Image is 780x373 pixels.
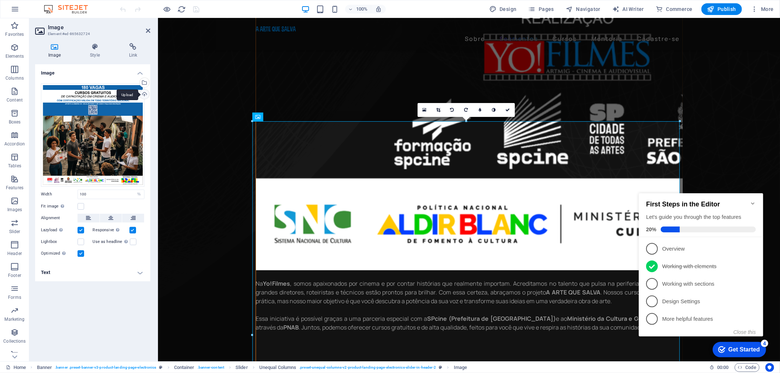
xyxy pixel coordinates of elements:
[48,24,150,31] h2: Image
[6,363,26,372] a: Click to cancel selection. Double-click to open Pages
[356,5,368,14] h6: 100%
[738,363,756,372] span: Code
[8,273,21,278] p: Footer
[125,157,132,164] div: 4
[26,133,114,140] p: More helpful features
[41,202,78,211] label: Fit image
[609,3,647,15] button: AI Writer
[3,57,127,75] li: Overview
[10,31,120,38] div: Let's guide you through the top features
[748,3,777,15] button: More
[418,103,432,117] a: Select files from the file manager, stock photos, or upload file(s)
[4,141,25,147] p: Accordion
[5,53,24,59] p: Elements
[722,365,723,370] span: :
[751,5,774,13] span: More
[501,103,515,117] a: Confirm ( Ctrl ⏎ )
[735,363,760,372] button: Code
[114,18,120,24] div: Minimize checklist
[41,249,78,258] label: Optimized
[139,89,150,99] a: Upload
[445,103,459,117] a: Rotate left 90°
[48,31,136,37] h3: Element #ed-865632724
[9,119,21,125] p: Boxes
[709,363,729,372] h6: Session time
[653,3,696,15] button: Commerce
[35,43,77,58] h4: Image
[26,98,114,105] p: Working with sections
[612,5,644,13] span: AI Writer
[7,97,23,103] p: Content
[10,18,120,26] h2: First Steps in the Editor
[486,3,520,15] div: Design (Ctrl+Alt+Y)
[178,5,186,14] i: Reload page
[6,185,23,191] p: Features
[42,5,97,14] img: Editor Logo
[7,251,22,256] p: Header
[9,229,20,235] p: Slider
[41,214,78,222] label: Alignment
[98,146,120,152] button: Close this
[197,363,224,372] span: . banner-content
[163,5,172,14] button: Click here to leave preview mode and continue editing
[35,264,150,281] h4: Text
[3,127,127,145] li: More helpful features
[717,363,728,372] span: 00 00
[10,44,25,50] span: 20%
[375,6,382,12] i: On resize automatically adjust zoom level to fit chosen device.
[5,75,24,81] p: Columns
[563,3,603,15] button: Navigator
[528,5,554,13] span: Pages
[299,363,436,372] span: . preset-unequal-columns-v2-product-landing-page-electronics-slider-in-header-2
[93,226,129,235] label: Responsive
[486,3,520,15] button: Design
[26,80,114,88] p: Working with elements
[432,103,445,117] a: Crop mode
[55,363,156,372] span: . banner .preset-banner-v3-product-landing-page-electronics
[7,207,22,213] p: Images
[439,365,442,369] i: This element is a customizable preset
[41,192,78,196] label: Width
[116,43,150,58] h4: Link
[77,43,116,58] h4: Style
[345,5,371,14] button: 100%
[259,363,296,372] span: Click to select. Double-click to edit
[41,83,144,187] div: CHAMASITE-KTUCZysQ1frTeDXCXotEcw.png
[26,62,114,70] p: Overview
[3,338,26,344] p: Collections
[93,164,124,170] div: Get Started
[177,5,186,14] button: reload
[35,64,150,77] h4: Image
[8,294,21,300] p: Forms
[77,159,130,175] div: Get Started 4 items remaining, 20% complete
[37,363,467,372] nav: breadcrumb
[525,3,557,15] button: Pages
[454,363,467,372] span: Click to select. Double-click to edit
[174,363,195,372] span: Click to select. Double-click to edit
[3,92,127,110] li: Working with sections
[5,31,24,37] p: Favorites
[473,103,487,117] a: Blur
[656,5,693,13] span: Commerce
[93,237,130,246] label: Use as headline
[235,363,248,372] span: Click to select. Double-click to edit
[3,110,127,127] li: Design Settings
[37,363,52,372] span: Click to select. Double-click to edit
[26,115,114,123] p: Design Settings
[41,237,78,246] label: Lightbox
[459,103,473,117] a: Rotate right 90°
[4,316,25,322] p: Marketing
[3,75,127,92] li: Working with elements
[41,226,78,235] label: Lazyload
[159,365,163,369] i: This element is a customizable preset
[489,5,517,13] span: Design
[8,163,21,169] p: Tables
[765,363,774,372] button: Usercentrics
[701,3,742,15] button: Publish
[487,103,501,117] a: Greyscale
[707,5,736,13] span: Publish
[566,5,600,13] span: Navigator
